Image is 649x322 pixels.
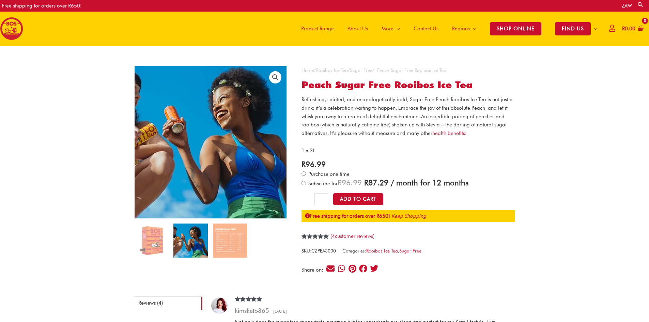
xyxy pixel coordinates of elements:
div: Share on: [302,267,326,273]
a: Sugar Free [399,248,421,254]
span: R [622,26,625,32]
a: ZA [622,3,632,9]
span: SKU: [302,247,336,255]
div: Share on email [326,264,335,273]
a: Rooibos Ice Tea [316,67,348,73]
span: FIND US [555,22,591,35]
a: Rooibos Ice Tea [366,248,398,254]
a: Search button [637,1,644,8]
a: health benefits! [432,130,467,136]
a: SHOP ONLINE [483,12,548,46]
span: / month for 12 months [391,178,468,187]
span: CZPEA3000 [311,248,336,254]
span: Product Range [301,18,334,39]
a: Contact Us [407,12,445,46]
div: Share on whatsapp [337,264,346,273]
input: Purchase one time [302,171,306,176]
h1: Peach Sugar Free Rooibos Ice Tea [302,79,515,91]
span: About Us [347,18,368,39]
span: SHOP ONLINE [490,22,541,35]
span: 4 [302,234,304,247]
a: Home [302,67,314,73]
span: Subscribe for [307,181,468,187]
strong: kimsketo365 [235,307,269,314]
strong: Free shipping for orders over R650! [305,213,390,219]
span: Refreshing, spirited, and unapologetically bold, Sugar Free Peach Rooibos Ice Tea is not just a d... [302,96,513,120]
span: Purchase one time [307,171,350,177]
button: Add to Cart [333,193,383,205]
span: Contact Us [414,18,438,39]
bdi: 96.99 [302,159,326,169]
span: Categories: , [342,247,421,255]
p: An incredible pairing of peaches and rooibos (which is naturally caffeine free) shaken up with St... [302,95,515,138]
a: Sugar Free [350,67,372,73]
input: Subscribe for / month for 12 months [302,181,306,185]
a: Product Range [294,12,341,46]
span: Rated out of 5 based on customer ratings [302,234,329,262]
a: Keep Shopping [391,213,426,219]
div: Share on pinterest [348,264,357,273]
span: R [364,178,368,187]
a: About Us [341,12,375,46]
span: 4 [332,233,335,239]
p: 1 x 3L [302,147,515,155]
div: Share on facebook [359,264,368,273]
a: View Shopping Cart, empty [621,21,644,36]
div: Share on twitter [370,264,379,273]
span: Regions [452,18,470,39]
input: Product quantity [314,193,328,205]
a: Reviews (4) [134,296,202,310]
span: More [382,18,393,39]
a: View full-screen image gallery [269,71,281,83]
img: SF-peach [173,224,207,258]
a: (4customer reviews) [330,233,374,239]
a: Regions [445,12,483,46]
a: More [375,12,407,46]
time: [DATE] [271,308,287,314]
img: Peach Sugar Free Rooibos Ice Tea [134,224,168,258]
nav: Site Navigation [289,12,604,46]
img: Peach Sugar Free Rooibos Ice Tea - Image 3 [213,224,247,258]
span: R [302,159,306,169]
span: 87.29 [364,178,388,187]
nav: Breadcrumb [302,66,515,75]
bdi: 0.00 [622,26,635,32]
span: Rated out of 5 [235,296,262,315]
span: 96.99 [338,178,362,187]
span: R [338,178,342,187]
